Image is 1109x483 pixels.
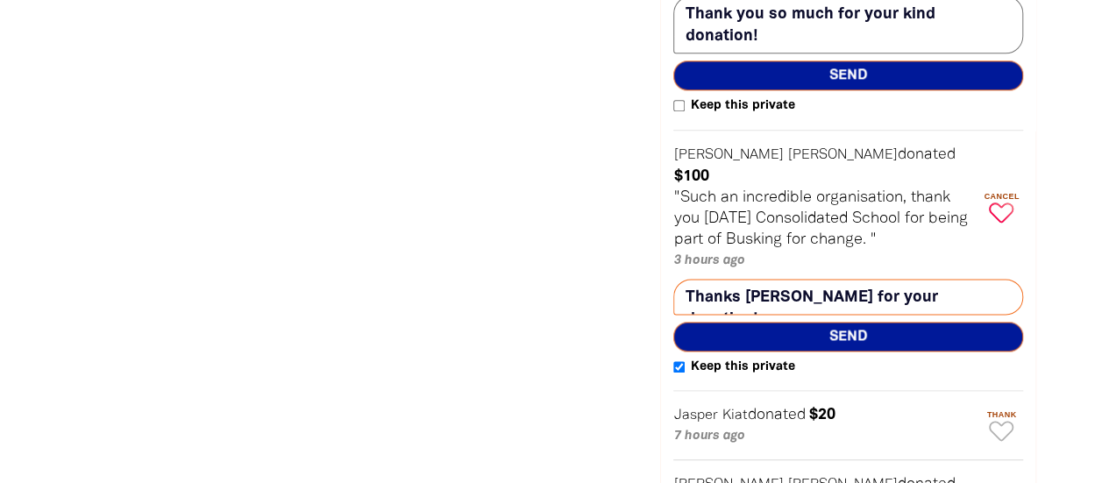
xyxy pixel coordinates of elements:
span: donated [747,408,805,422]
em: $100 [673,169,708,183]
input: Keep this private [673,100,685,111]
textarea: Thanks [PERSON_NAME] for your donation! [673,279,1023,315]
input: Keep this private [673,361,685,373]
label: Make this public [673,357,794,378]
span: donated [897,147,955,161]
em: [PERSON_NAME] [787,149,897,161]
button: Send [673,322,1023,352]
em: [PERSON_NAME] [673,149,783,161]
p: "Such an incredible organisation, thank you [DATE] Consolidated School for being part of Busking ... [673,188,976,251]
button: Thank [979,403,1023,448]
em: Jasper [673,409,717,422]
em: Kiat [722,409,747,422]
span: Cancel [979,192,1023,201]
label: Keep this private [673,96,794,117]
span: Thank [979,410,1023,419]
p: 7 hours ago [673,426,976,447]
p: 3 hours ago [673,251,976,272]
em: $20 [808,408,835,422]
span: Keep this private [685,357,794,378]
button: Cancel [979,185,1023,230]
button: Send [673,60,1023,90]
span: Keep this private [685,96,794,117]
